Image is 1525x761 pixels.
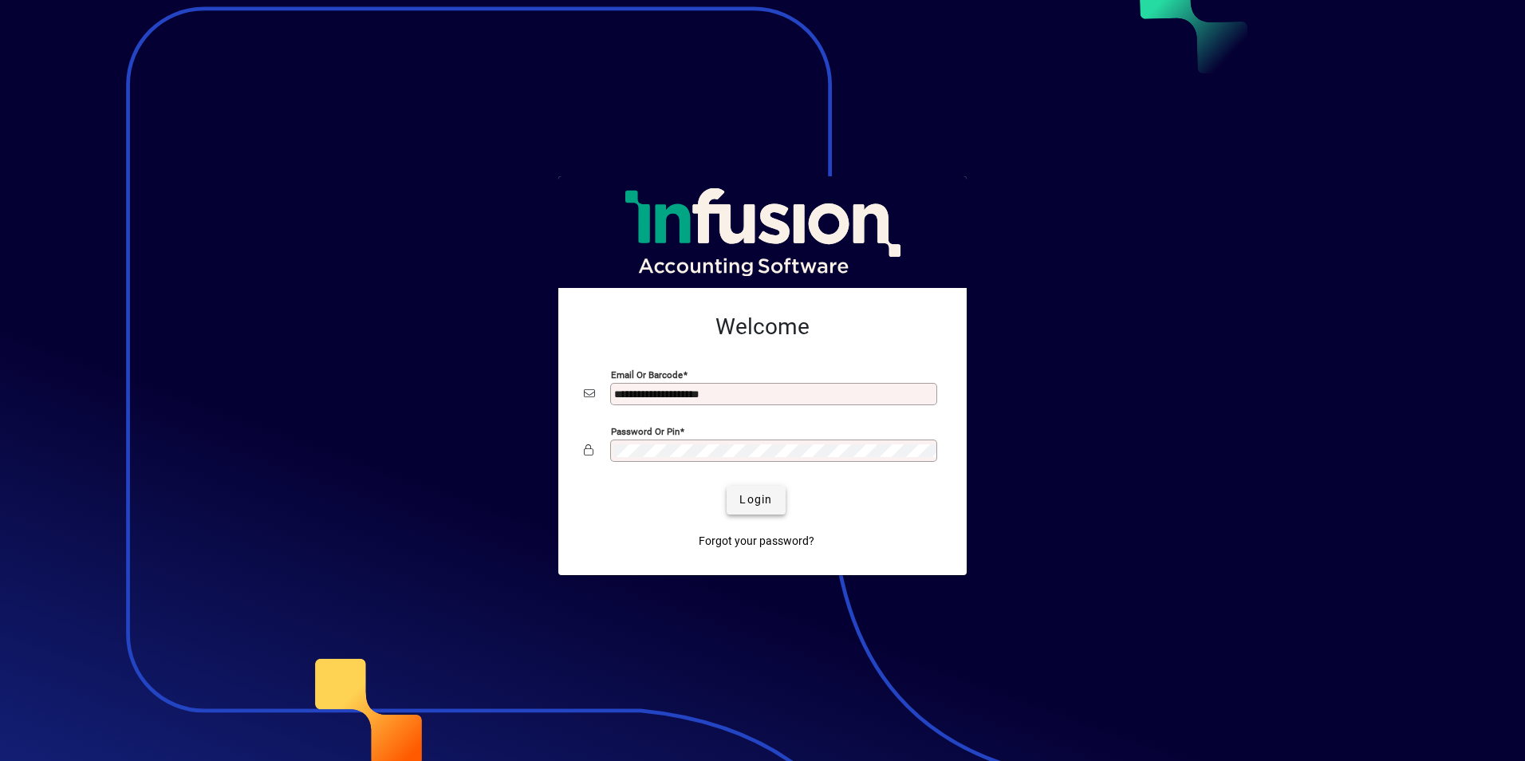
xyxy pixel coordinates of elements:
button: Login [727,486,785,515]
h2: Welcome [584,313,941,341]
span: Login [739,491,772,508]
span: Forgot your password? [699,533,814,550]
mat-label: Email or Barcode [611,369,683,380]
a: Forgot your password? [692,527,821,556]
mat-label: Password or Pin [611,425,680,436]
